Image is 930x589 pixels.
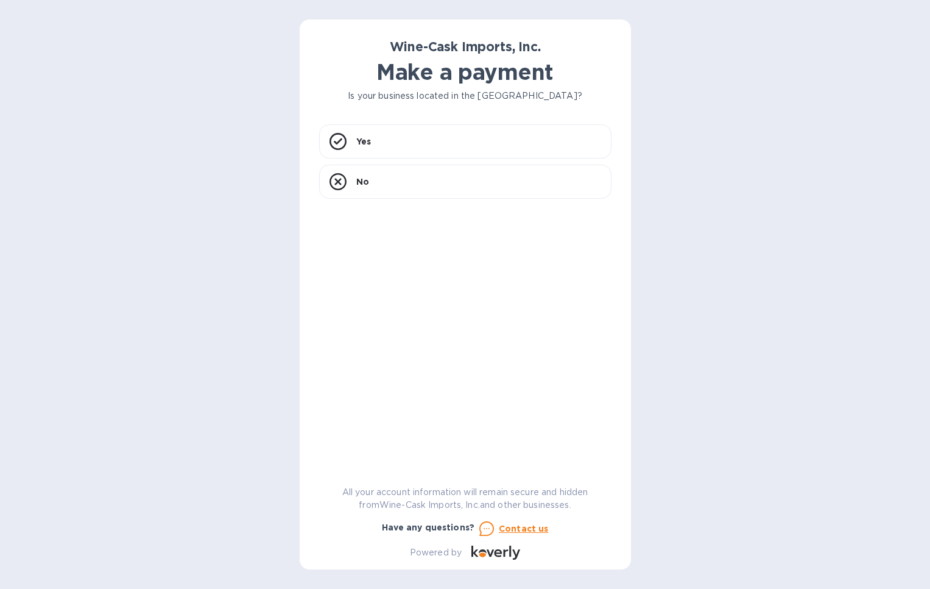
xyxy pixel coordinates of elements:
u: Contact us [499,524,549,534]
h1: Make a payment [319,59,611,85]
p: Powered by [410,546,462,559]
p: No [356,176,369,188]
b: Wine-Cask Imports, Inc. [390,39,541,54]
p: Is your business located in the [GEOGRAPHIC_DATA]? [319,90,611,102]
p: Yes [356,135,371,148]
b: Have any questions? [382,523,475,532]
p: All your account information will remain secure and hidden from Wine-Cask Imports, Inc. and other... [319,486,611,512]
